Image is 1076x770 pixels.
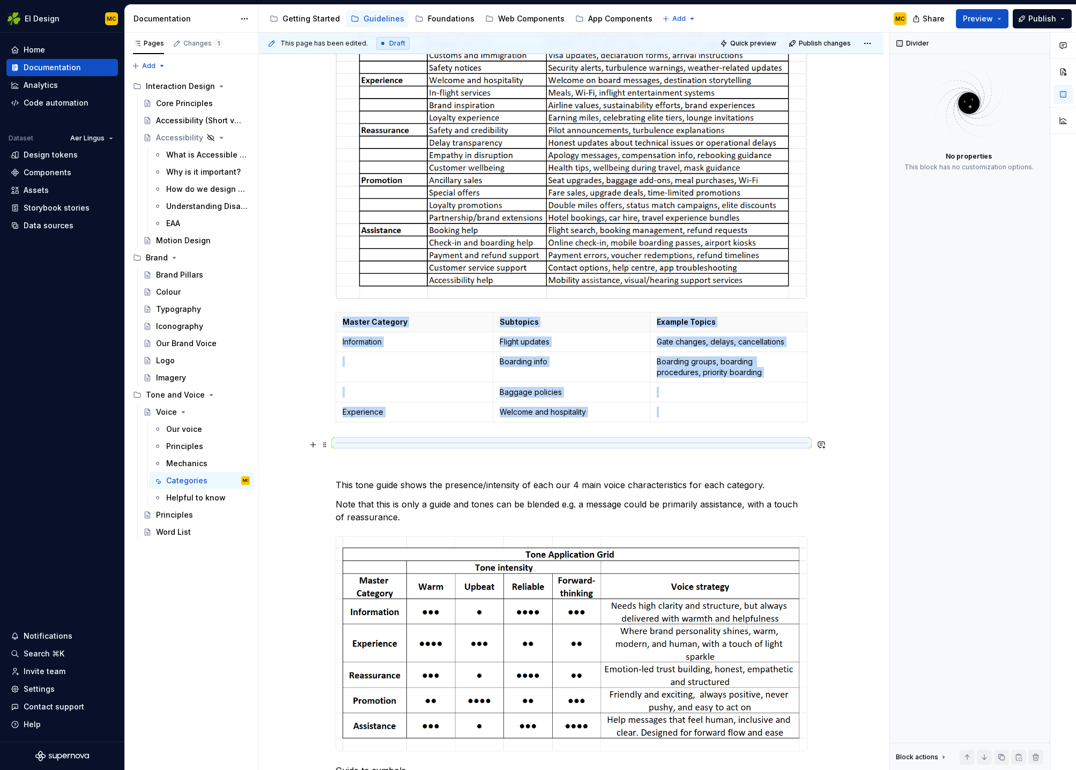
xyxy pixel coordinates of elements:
[24,220,73,231] div: Data sources
[149,181,254,198] a: How do we design for Inclusivity?
[156,372,186,383] div: Imagery
[149,438,254,455] a: Principles
[336,479,807,491] p: This tone guide shows the presence/intensity of each our 4 main voice characteristics for each ca...
[25,13,60,24] div: EI Design
[156,287,181,297] div: Colour
[183,39,222,48] div: Changes
[24,701,84,712] div: Contact support
[139,266,254,283] a: Brand Pillars
[963,13,993,24] span: Preview
[166,184,248,195] div: How do we design for Inclusivity?
[156,321,203,332] div: Iconography
[146,252,168,263] div: Brand
[6,627,118,645] button: Notifications
[6,94,118,111] a: Code automation
[343,317,486,327] p: Master Category
[8,12,20,25] img: 56b5df98-d96d-4d7e-807c-0afdf3bdaefa.png
[659,11,699,26] button: Add
[146,81,215,92] div: Interaction Design
[6,41,118,58] a: Home
[139,318,254,335] a: Iconography
[139,352,254,369] a: Logo
[156,132,203,143] div: Accessibility
[24,666,65,677] div: Invite team
[498,13,565,24] div: Web Components
[428,13,474,24] div: Foundations
[156,338,217,349] div: Our Brand Voice
[139,506,254,524] a: Principles
[139,301,254,318] a: Typography
[142,62,155,70] span: Add
[133,13,235,24] div: Documentation
[65,131,118,146] button: Aer Lingus
[672,14,686,23] span: Add
[6,217,118,234] a: Data sources
[129,78,254,95] div: Interaction Design
[904,163,1034,171] div: This block has no customization options.
[166,492,226,503] div: Helpful to know
[149,489,254,506] a: Helpful to know
[24,44,45,55] div: Home
[24,719,41,730] div: Help
[70,134,105,143] span: Aer Lingus
[129,78,254,541] div: Page tree
[24,684,55,694] div: Settings
[35,751,89,761] svg: Supernova Logo
[129,249,254,266] div: Brand
[500,407,643,417] p: Welcome and hospitality
[730,39,776,48] span: Quick preview
[336,537,807,751] img: fc5f47ce-b961-4060-966c-c0b870ac420d.png
[139,283,254,301] a: Colour
[156,235,211,246] div: Motion Design
[6,146,118,163] a: Design tokens
[283,13,340,24] div: Getting Started
[343,337,486,347] p: Information
[24,203,90,213] div: Storybook stories
[389,39,405,48] span: Draft
[717,36,781,51] button: Quick preview
[907,9,952,28] button: Share
[156,407,177,417] div: Voice
[139,369,254,386] a: Imagery
[923,13,945,24] span: Share
[657,356,800,378] p: Boarding groups, boarding procedures, priority boarding
[149,163,254,181] a: Why is it important?
[166,149,248,160] div: What is Accessible Design?
[6,698,118,715] button: Contact support
[166,441,203,452] div: Principles
[24,98,88,108] div: Code automation
[946,152,992,161] div: No properties
[336,498,807,524] p: Note that this is only a guide and tones can be blended e.g. a message could be primarily assista...
[657,317,800,327] p: Example Topics
[265,10,344,27] a: Getting Started
[107,14,116,23] div: MC
[6,59,118,76] a: Documentation
[343,407,486,417] p: Experience
[346,10,409,27] a: Guidelines
[896,750,948,765] div: Block actions
[500,387,643,398] p: Baggage policies
[481,10,569,27] a: Web Components
[156,510,193,520] div: Principles
[139,232,254,249] a: Motion Design
[500,356,643,367] p: Boarding info
[9,134,33,143] div: Dataset
[24,185,49,196] div: Assets
[24,631,72,641] div: Notifications
[588,13,652,24] div: App Components
[139,95,254,112] a: Core Principles
[133,39,164,48] div: Pages
[156,115,244,126] div: Accessibility (Short version)
[166,218,180,229] div: EAA
[156,270,203,280] div: Brand Pillars
[363,13,404,24] div: Guidelines
[166,475,207,486] div: Categories
[24,62,81,73] div: Documentation
[265,8,657,29] div: Page tree
[166,201,248,212] div: Understanding Disability
[166,424,202,435] div: Our voice
[24,80,58,91] div: Analytics
[166,167,241,177] div: Why is it important?
[149,455,254,472] a: Mechanics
